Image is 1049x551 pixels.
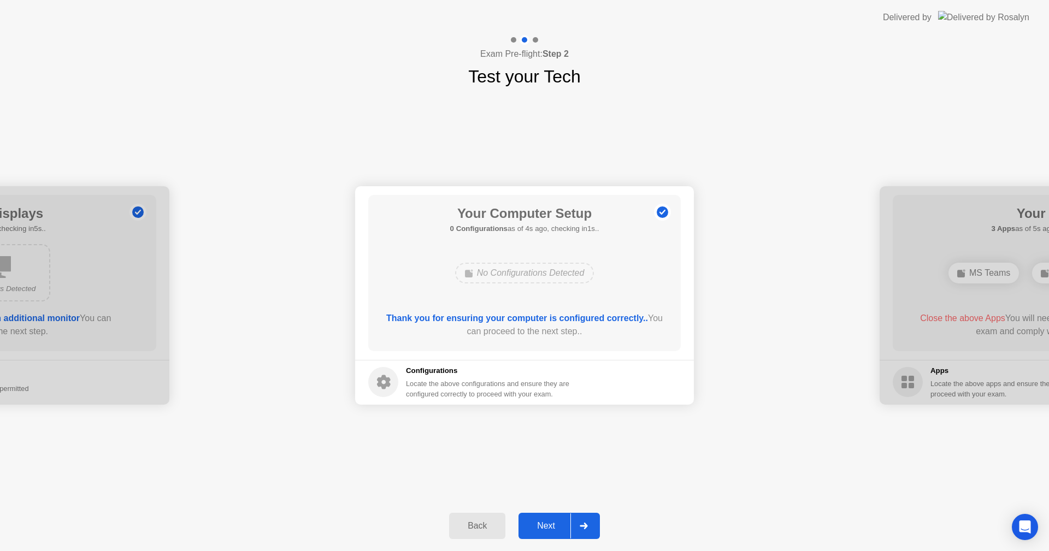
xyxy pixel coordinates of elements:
div: Delivered by [883,11,932,24]
div: Back [452,521,502,531]
button: Back [449,513,505,539]
h1: Test your Tech [468,63,581,90]
div: Locate the above configurations and ensure they are configured correctly to proceed with your exam. [406,378,571,399]
div: Next [522,521,570,531]
b: Step 2 [543,49,569,58]
b: Thank you for ensuring your computer is configured correctly.. [386,313,648,323]
div: Open Intercom Messenger [1012,514,1038,540]
h1: Your Computer Setup [450,204,599,223]
div: You can proceed to the next step.. [384,312,665,338]
div: No Configurations Detected [455,263,594,283]
h5: as of 4s ago, checking in1s.. [450,223,599,234]
h5: Configurations [406,365,571,376]
button: Next [518,513,600,539]
h4: Exam Pre-flight: [480,48,569,61]
img: Delivered by Rosalyn [938,11,1029,23]
b: 0 Configurations [450,224,508,233]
